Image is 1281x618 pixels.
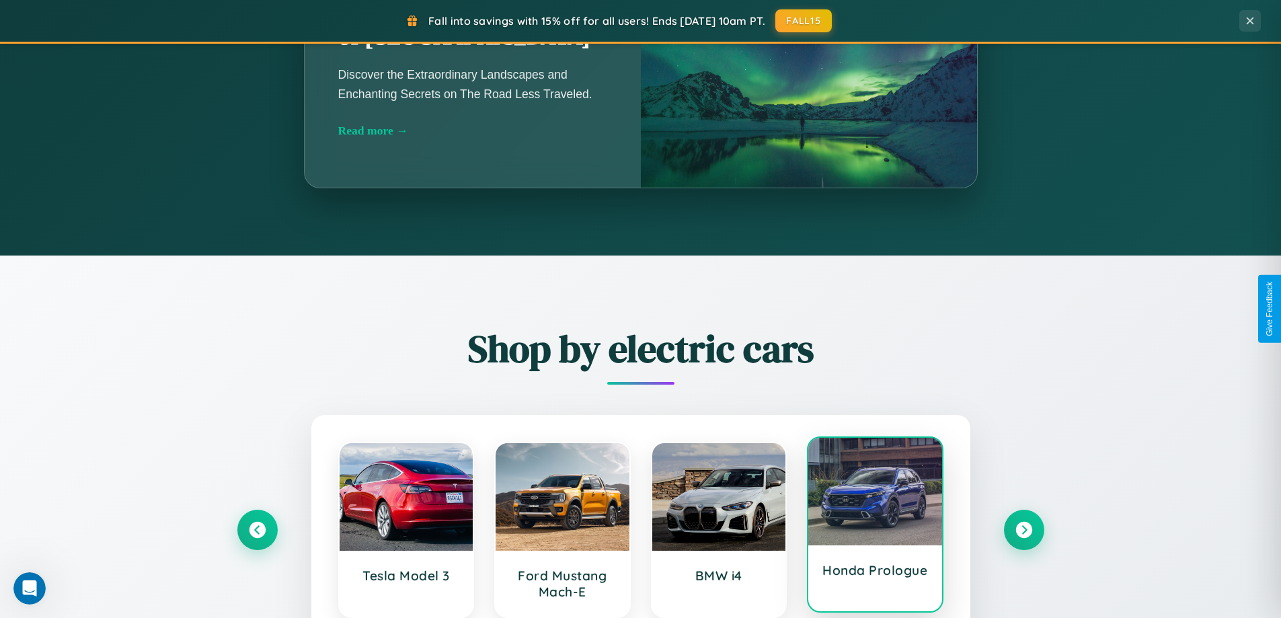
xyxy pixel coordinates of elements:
[1265,282,1274,336] div: Give Feedback
[338,124,607,138] div: Read more →
[666,568,773,584] h3: BMW i4
[822,562,929,578] h3: Honda Prologue
[428,14,765,28] span: Fall into savings with 15% off for all users! Ends [DATE] 10am PT.
[13,572,46,605] iframe: Intercom live chat
[509,568,616,600] h3: Ford Mustang Mach-E
[775,9,832,32] button: FALL15
[237,323,1044,375] h2: Shop by electric cars
[353,568,460,584] h3: Tesla Model 3
[338,65,607,103] p: Discover the Extraordinary Landscapes and Enchanting Secrets on The Road Less Traveled.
